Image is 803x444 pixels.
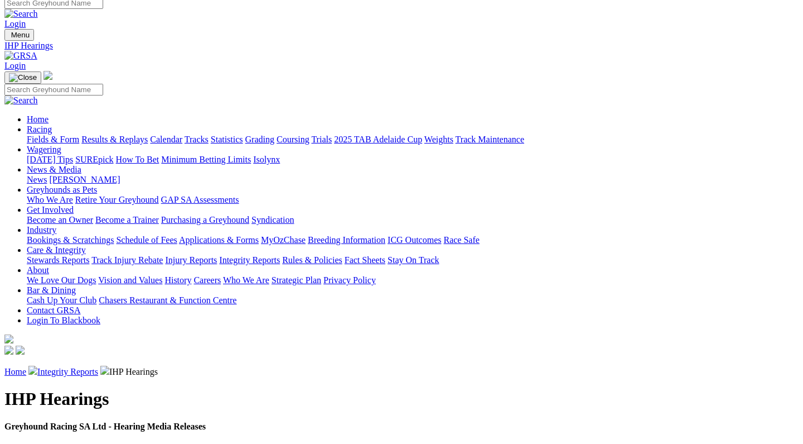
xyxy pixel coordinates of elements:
[27,215,93,225] a: Become an Owner
[4,389,799,409] h1: IHP Hearings
[75,155,113,164] a: SUREpick
[308,235,385,245] a: Breeding Information
[27,155,73,164] a: [DATE] Tips
[185,135,209,144] a: Tracks
[91,255,163,265] a: Track Injury Rebate
[81,135,148,144] a: Results & Replays
[27,165,81,174] a: News & Media
[27,305,80,315] a: Contact GRSA
[75,195,159,204] a: Retire Your Greyhound
[272,275,321,285] a: Strategic Plan
[27,295,799,305] div: Bar & Dining
[4,9,38,19] img: Search
[223,275,269,285] a: Who We Are
[27,135,799,145] div: Racing
[27,265,49,275] a: About
[27,235,799,245] div: Industry
[334,135,422,144] a: 2025 TAB Adelaide Cup
[37,367,98,376] a: Integrity Reports
[43,71,52,80] img: logo-grsa-white.png
[98,275,162,285] a: Vision and Values
[27,255,799,265] div: Care & Integrity
[27,225,56,235] a: Industry
[345,255,385,265] a: Fact Sheets
[443,235,479,245] a: Race Safe
[161,155,251,164] a: Minimum Betting Limits
[4,335,13,343] img: logo-grsa-white.png
[388,235,441,245] a: ICG Outcomes
[219,255,280,265] a: Integrity Reports
[27,295,96,305] a: Cash Up Your Club
[4,366,799,377] p: IHP Hearings
[161,215,249,225] a: Purchasing a Greyhound
[261,235,306,245] a: MyOzChase
[27,145,61,154] a: Wagering
[27,175,799,185] div: News & Media
[4,367,26,376] a: Home
[282,255,342,265] a: Rules & Policies
[116,235,177,245] a: Schedule of Fees
[27,205,74,214] a: Get Involved
[27,175,47,184] a: News
[456,135,524,144] a: Track Maintenance
[4,41,799,51] a: IHP Hearings
[95,215,159,225] a: Become a Trainer
[323,275,376,285] a: Privacy Policy
[311,135,332,144] a: Trials
[4,29,34,41] button: Toggle navigation
[277,135,309,144] a: Coursing
[4,422,206,431] strong: Greyhound Racing SA Ltd - Hearing Media Releases
[4,61,26,70] a: Login
[194,275,221,285] a: Careers
[27,285,76,295] a: Bar & Dining
[27,185,97,194] a: Greyhounds as Pets
[4,71,41,84] button: Toggle navigation
[27,215,799,225] div: Get Involved
[28,366,37,375] img: chevron-right.svg
[165,255,217,265] a: Injury Reports
[116,155,159,164] a: How To Bet
[27,255,89,265] a: Stewards Reports
[11,31,30,39] span: Menu
[27,235,114,245] a: Bookings & Scratchings
[245,135,274,144] a: Grading
[4,346,13,355] img: facebook.svg
[165,275,191,285] a: History
[27,245,86,255] a: Care & Integrity
[9,73,37,82] img: Close
[27,316,100,325] a: Login To Blackbook
[4,51,37,61] img: GRSA
[251,215,294,225] a: Syndication
[211,135,243,144] a: Statistics
[27,195,799,205] div: Greyhounds as Pets
[27,125,52,134] a: Racing
[100,366,109,375] img: chevron-right.svg
[4,19,26,28] a: Login
[4,84,103,96] input: Search
[388,255,439,265] a: Stay On Track
[4,96,38,106] img: Search
[27,275,799,285] div: About
[27,195,73,204] a: Who We Are
[16,346,25,355] img: twitter.svg
[150,135,182,144] a: Calendar
[27,135,79,144] a: Fields & Form
[27,155,799,165] div: Wagering
[99,295,236,305] a: Chasers Restaurant & Function Centre
[161,195,239,204] a: GAP SA Assessments
[424,135,453,144] a: Weights
[179,235,259,245] a: Applications & Forms
[27,275,96,285] a: We Love Our Dogs
[49,175,120,184] a: [PERSON_NAME]
[253,155,280,164] a: Isolynx
[27,114,49,124] a: Home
